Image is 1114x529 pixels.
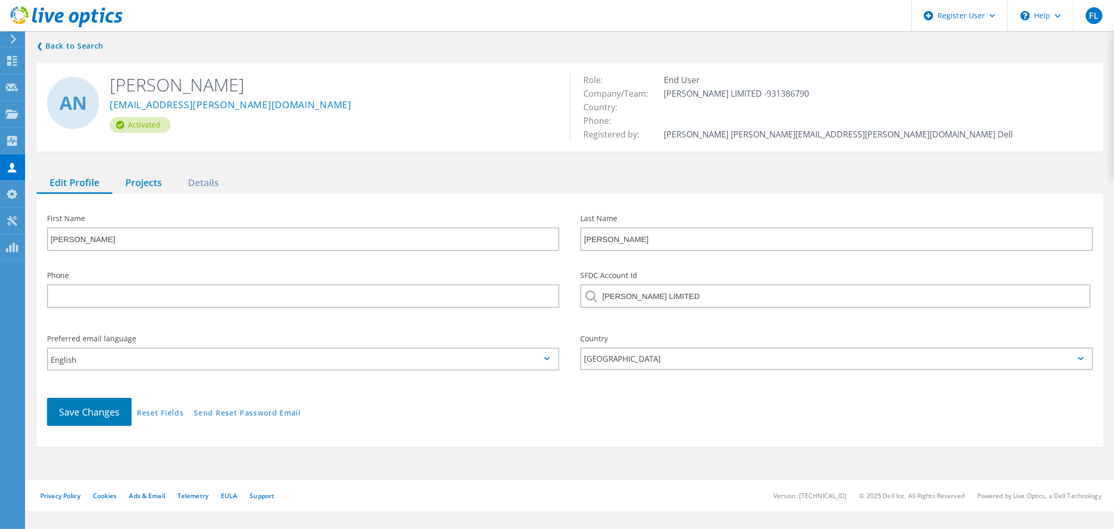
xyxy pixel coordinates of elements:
td: [PERSON_NAME] [PERSON_NAME][EMAIL_ADDRESS][PERSON_NAME][DOMAIN_NAME] Dell [661,128,1015,141]
span: Registered by: [583,129,650,140]
div: [GEOGRAPHIC_DATA] [580,348,1093,370]
li: Version: [TECHNICAL_ID] [773,491,847,500]
a: Cookies [93,491,117,500]
a: Reset Fields [137,409,183,418]
div: Projects [112,172,175,194]
label: Last Name [580,215,1093,222]
li: © 2025 Dell Inc. All Rights Reserved [860,491,965,500]
label: SFDC Account Id [580,272,1093,279]
a: EULA [221,491,237,500]
label: Country [580,335,1093,342]
a: Live Optics Dashboard [10,22,123,29]
a: Privacy Policy [40,491,80,500]
div: Details [175,172,232,194]
span: Company/Team: [583,88,659,99]
label: Phone [47,272,559,279]
button: Save Changes [47,398,132,426]
span: Phone: [583,115,622,126]
span: Country: [583,101,628,113]
label: Preferred email language [47,335,559,342]
a: Ads & Email [130,491,165,500]
a: Telemetry [178,491,208,500]
svg: \n [1021,11,1030,20]
li: Powered by Live Optics, a Dell Technology [977,491,1101,500]
span: [PERSON_NAME] LIMITED -931386790 [664,88,819,99]
h2: [PERSON_NAME] [110,73,554,96]
span: Role: [583,74,613,86]
div: Edit Profile [37,172,112,194]
a: Back to search [37,40,103,52]
label: First Name [47,215,559,222]
a: Send Reset Password Email [194,409,301,418]
td: End User [661,73,1015,87]
span: Save Changes [59,406,120,418]
a: [EMAIL_ADDRESS][PERSON_NAME][DOMAIN_NAME] [110,100,351,111]
span: FL [1089,11,1098,20]
div: Activated [110,117,171,133]
a: Support [250,491,274,500]
span: AN [60,94,87,112]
